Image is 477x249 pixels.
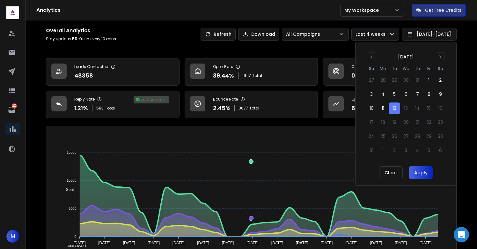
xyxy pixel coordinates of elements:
button: Download [238,28,279,41]
button: 29 [389,74,400,86]
div: [DATE] [398,54,414,60]
p: My Workspace [344,7,381,13]
th: Tuesday [389,65,400,72]
span: Sent [61,187,74,192]
p: Reply Rate [74,97,95,102]
button: 2 [435,74,446,86]
p: 39.44 % [213,71,234,80]
a: Opportunities63$43200 [323,91,457,118]
button: 1 [423,74,435,86]
button: [DATE]-[DATE] [402,28,457,41]
span: 3677 [239,106,248,111]
span: 583 [96,106,104,111]
button: 5 [389,88,400,100]
tspan: [DATE] [99,241,111,245]
p: Bounce Rate [213,97,238,102]
p: Download [251,31,275,37]
th: Wednesday [400,65,412,72]
th: Thursday [412,65,423,72]
img: logo [6,6,19,19]
a: Open Rate39.44%19117Total [185,58,318,86]
p: Opportunities [351,97,377,102]
tspan: [DATE] [148,241,160,245]
a: Click Rate0.74%360Total [323,58,457,86]
tspan: [DATE] [123,241,135,245]
p: 2.45 % [213,104,231,113]
button: 28 [377,74,389,86]
p: Leads Contacted [74,64,108,69]
p: Open Rate [213,64,233,69]
button: 30 [400,74,412,86]
tspan: [DATE] [346,241,358,245]
tspan: [DATE] [74,241,86,245]
button: Go to previous month [367,52,376,61]
button: Apply [409,166,433,179]
p: Refresh [214,31,231,37]
p: Get Free Credits [425,7,461,13]
p: All Campaigns [286,31,323,37]
tspan: [DATE] [172,241,185,245]
p: Click Rate [351,64,371,69]
tspan: [DATE] [370,241,382,245]
button: 10 [366,102,377,114]
span: Total [249,106,259,111]
a: 202 [5,103,18,116]
tspan: 0 [75,235,77,238]
button: Refresh [201,28,236,41]
tspan: [DATE] [271,241,283,245]
tspan: [DATE] [321,241,333,245]
p: 1.21 % [74,104,88,113]
button: 31 [412,74,423,86]
span: Total Opens [61,244,86,249]
tspan: 15000 [67,150,77,154]
button: Go to next month [436,52,445,61]
tspan: 5000 [69,207,76,210]
button: 7 [412,88,423,100]
button: Clear [379,166,403,179]
tspan: [DATE] [395,241,407,245]
h1: Analytics [36,6,340,14]
button: 12 [389,102,400,114]
tspan: [DATE] [222,241,234,245]
button: 6 [400,88,412,100]
button: 4 [377,88,389,100]
a: Bounce Rate2.45%3677Total [185,91,318,118]
tspan: [DATE] [296,241,309,245]
tspan: [DATE] [420,241,432,245]
h1: Overall Analytics [46,27,117,34]
div: Open Intercom Messenger [454,227,469,242]
th: Saturday [435,65,446,72]
span: Total [105,106,115,111]
a: Leads Contacted48358 [46,58,180,86]
button: Get Free Credits [412,4,466,17]
p: Stay updated! Refresh every 10 mins. [46,36,117,41]
a: Reply Rate1.21%583Total11% positive replies [46,91,180,118]
p: 202 [12,103,17,109]
span: Total [252,73,262,78]
tspan: [DATE] [247,241,259,245]
button: 8 [423,88,435,100]
button: M [6,230,19,243]
tspan: 10000 [67,178,77,182]
span: 19117 [242,73,251,78]
p: Last 4 weeks [356,31,388,37]
p: 0.74 % [351,71,369,80]
button: 9 [435,88,446,100]
th: Monday [377,65,389,72]
button: 11 [377,102,389,114]
button: 3 [366,88,377,100]
div: 11 % positive replies [134,96,169,103]
button: 27 [366,74,377,86]
tspan: [DATE] [197,241,209,245]
p: 63 [351,104,359,113]
p: 48358 [74,71,93,80]
th: Friday [423,65,435,72]
th: Sunday [366,65,377,72]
